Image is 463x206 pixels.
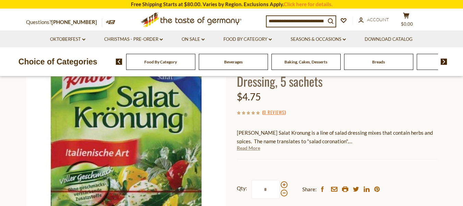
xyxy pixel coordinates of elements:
a: Download Catalog [365,36,413,43]
a: Oktoberfest [50,36,85,43]
a: Food By Category [223,36,272,43]
a: Food By Category [144,59,177,64]
a: 0 Reviews [264,109,284,116]
a: [PHONE_NUMBER] [51,19,97,25]
strong: Qty: [237,184,247,193]
a: Account [358,16,389,24]
a: Read More [237,145,260,152]
img: next arrow [441,59,447,65]
button: $0.00 [396,12,417,29]
span: $0.00 [401,21,413,27]
span: ( ) [262,109,286,116]
img: previous arrow [116,59,122,65]
span: Share: [302,185,317,194]
a: Seasons & Occasions [291,36,346,43]
a: Christmas - PRE-ORDER [104,36,163,43]
a: Breads [372,59,385,64]
a: Baking, Cakes, Desserts [284,59,327,64]
p: Questions? [26,18,102,27]
a: On Sale [182,36,205,43]
a: Beverages [224,59,243,64]
span: $4.75 [237,91,261,102]
span: Account [367,17,389,22]
a: Click here for details. [284,1,332,7]
input: Qty: [252,180,280,199]
p: [PERSON_NAME] Salat Kronung is a line of salad dressing mixes that contain herbs and spices. The ... [237,129,437,146]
